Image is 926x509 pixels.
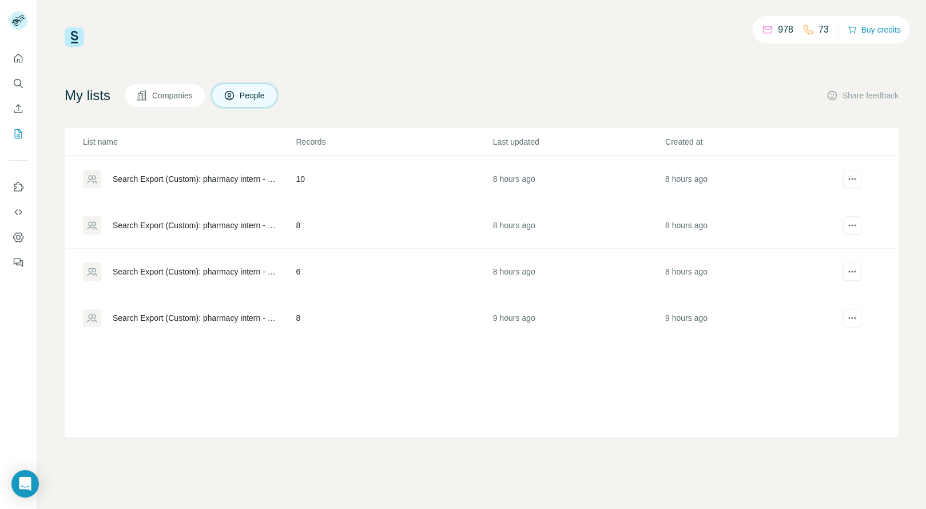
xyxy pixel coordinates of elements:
button: Enrich CSV [9,98,27,119]
p: 73 [818,23,829,37]
button: Search [9,73,27,94]
button: actions [843,216,861,234]
p: 978 [778,23,793,37]
h4: My lists [65,86,110,105]
img: Surfe Logo [65,27,84,47]
div: Open Intercom Messenger [11,470,39,498]
p: Created at [665,136,836,148]
td: 8 [296,202,492,249]
td: 8 hours ago [492,249,665,295]
p: List name [83,136,295,148]
td: 10 [296,156,492,202]
button: Feedback [9,252,27,273]
button: actions [843,170,861,188]
button: actions [843,309,861,327]
div: Search Export (Custom): pharmacy intern - [DATE] 03:27 [113,220,277,231]
button: actions [843,263,861,281]
td: 8 hours ago [492,156,665,202]
p: Last updated [493,136,664,148]
td: 6 [296,249,492,295]
p: Records [296,136,492,148]
span: Companies [152,90,194,101]
button: Quick start [9,48,27,69]
button: Use Surfe API [9,202,27,222]
td: 9 hours ago [665,295,837,341]
button: My lists [9,124,27,144]
button: Use Surfe on LinkedIn [9,177,27,197]
td: 8 hours ago [665,202,837,249]
button: Share feedback [826,90,899,101]
td: 8 hours ago [665,156,837,202]
span: People [240,90,266,101]
td: 8 hours ago [665,249,837,295]
div: Search Export (Custom): pharmacy intern - [DATE] 03:03 [113,266,277,277]
td: 9 hours ago [492,295,665,341]
td: 8 hours ago [492,202,665,249]
button: Buy credits [848,22,901,38]
button: Dashboard [9,227,27,248]
div: Search Export (Custom): pharmacy intern - [DATE] 02:55 [113,312,277,324]
td: 8 [296,295,492,341]
div: Search Export (Custom): pharmacy intern - [DATE] 03:41 [113,173,277,185]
